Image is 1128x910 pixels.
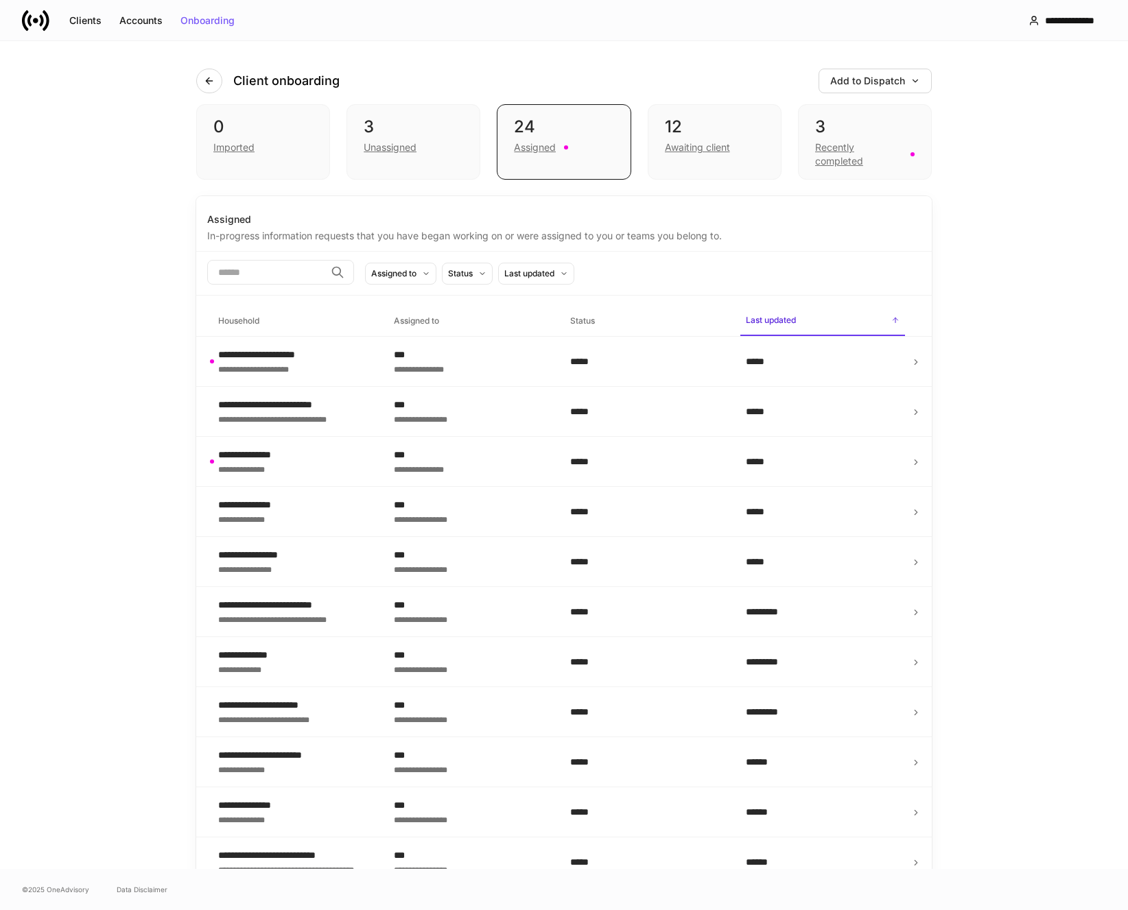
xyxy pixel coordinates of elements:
button: Status [442,263,493,285]
span: Household [213,307,377,335]
button: Accounts [110,10,172,32]
a: Data Disclaimer [117,884,167,895]
h4: Client onboarding [233,73,340,89]
div: Accounts [119,16,163,25]
div: Last updated [504,267,554,280]
div: Clients [69,16,102,25]
span: Last updated [740,307,905,336]
div: Unassigned [364,141,416,154]
button: Add to Dispatch [819,69,932,93]
div: 3 [815,116,915,138]
div: Assigned to [371,267,416,280]
div: 24Assigned [497,104,631,180]
div: Assigned [514,141,556,154]
div: 0 [213,116,313,138]
div: Imported [213,141,255,154]
h6: Assigned to [394,314,439,327]
div: 3 [364,116,463,138]
div: In-progress information requests that you have began working on or were assigned to you or teams ... [207,226,921,243]
button: Last updated [498,263,574,285]
h6: Household [218,314,259,327]
div: 0Imported [196,104,330,180]
div: Assigned [207,213,921,226]
button: Clients [60,10,110,32]
span: © 2025 OneAdvisory [22,884,89,895]
div: 12Awaiting client [648,104,782,180]
div: 3Recently completed [798,104,932,180]
div: 3Unassigned [346,104,480,180]
div: Onboarding [180,16,235,25]
span: Assigned to [388,307,553,335]
div: Status [448,267,473,280]
h6: Status [570,314,595,327]
div: Add to Dispatch [830,76,920,86]
div: 24 [514,116,613,138]
button: Assigned to [365,263,436,285]
div: Recently completed [815,141,902,168]
h6: Last updated [746,313,796,326]
span: Status [565,307,729,335]
div: 12 [665,116,764,138]
button: Onboarding [172,10,244,32]
div: Awaiting client [665,141,730,154]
